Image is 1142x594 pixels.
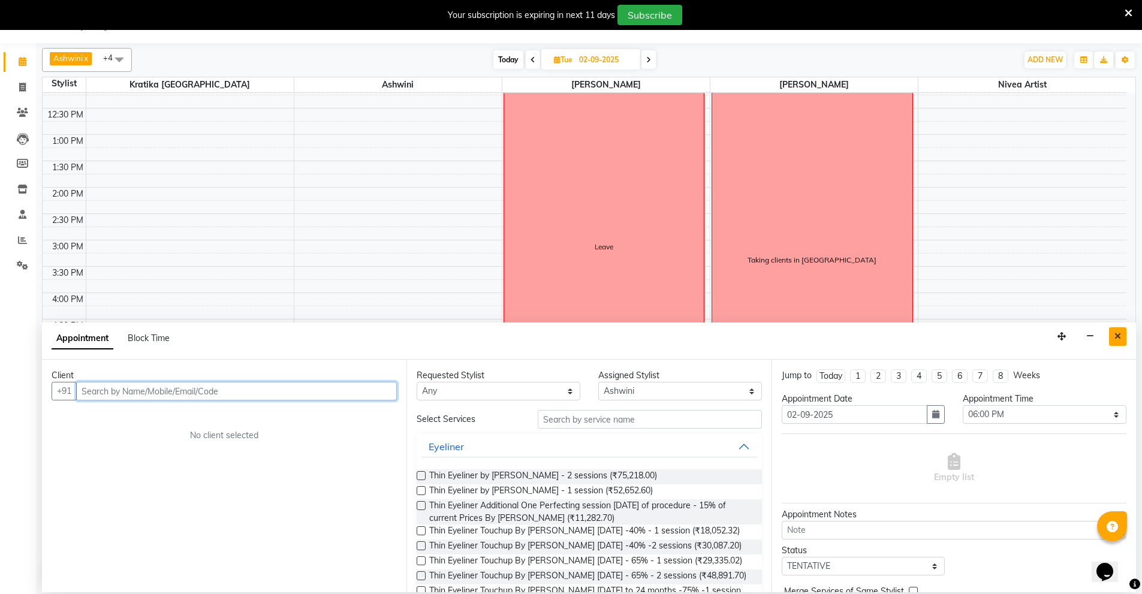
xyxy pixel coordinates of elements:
div: Stylist [43,77,86,90]
div: Taking clients in [GEOGRAPHIC_DATA] [748,255,876,266]
input: 2025-09-02 [575,51,635,69]
div: Your subscription is expiring in next 11 days [448,9,615,22]
span: Thin Eyeliner Touchup By [PERSON_NAME] [DATE] - 65% - 2 sessions (₹48,891.70) [429,569,746,584]
div: Weeks [1013,369,1040,382]
span: Thin Eyeliner by [PERSON_NAME] - 1 session (₹52,652.60) [429,484,653,499]
span: Empty list [934,453,974,484]
input: Search by service name [538,410,762,429]
div: Requested Stylist [417,369,580,382]
li: 8 [993,369,1008,383]
div: Status [782,544,945,557]
div: Appointment Time [963,393,1126,405]
span: Thin Eyeliner Touchup By [PERSON_NAME] [DATE] - 65% - 1 session (₹29,335.02) [429,554,742,569]
li: 4 [911,369,927,383]
li: 3 [891,369,906,383]
button: Eyeliner [421,436,757,457]
span: Thin Eyeliner Touchup By [PERSON_NAME] [DATE] -40% - 1 session (₹18,052.32) [429,524,740,539]
span: Ashwini [294,77,502,92]
div: Client [52,369,397,382]
div: 4:30 PM [50,319,86,332]
a: x [83,53,88,63]
li: 6 [952,369,968,383]
div: Today [819,370,842,382]
div: Eyeliner [429,439,464,454]
span: [PERSON_NAME] [502,77,710,92]
li: 1 [850,369,866,383]
span: Block Time [128,333,170,343]
iframe: chat widget [1092,546,1130,582]
div: Assigned Stylist [598,369,762,382]
span: Thin Eyeliner Additional One Perfecting session [DATE] of procedure - 15% of current Prices By [P... [429,499,752,524]
span: Thin Eyeliner Touchup By [PERSON_NAME] [DATE] -40% -2 sessions (₹30,087.20) [429,539,742,554]
div: Leave [595,242,613,252]
div: Appointment Notes [782,508,1126,521]
span: +4 [103,53,122,62]
input: yyyy-mm-dd [782,405,928,424]
li: 7 [972,369,988,383]
div: 1:30 PM [50,161,86,174]
div: Appointment Date [782,393,945,405]
span: ADD NEW [1028,55,1063,64]
li: 2 [870,369,886,383]
span: Today [493,50,523,69]
span: [PERSON_NAME] [710,77,918,92]
div: No client selected [80,429,368,442]
div: 3:30 PM [50,267,86,279]
span: Kratika [GEOGRAPHIC_DATA] [86,77,294,92]
span: Appointment [52,328,113,349]
button: Subscribe [617,5,682,25]
button: +91 [52,382,77,400]
div: 3:00 PM [50,240,86,253]
div: 2:00 PM [50,188,86,200]
span: Thin Eyeliner by [PERSON_NAME] - 2 sessions (₹75,218.00) [429,469,657,484]
li: 5 [932,369,947,383]
button: ADD NEW [1025,52,1066,68]
div: Select Services [408,413,529,426]
input: Search by Name/Mobile/Email/Code [76,382,397,400]
div: Jump to [782,369,812,382]
div: 4:00 PM [50,293,86,306]
div: 2:30 PM [50,214,86,227]
div: 1:00 PM [50,135,86,147]
span: Tue [551,55,575,64]
span: Nivea Artist [918,77,1126,92]
div: 12:30 PM [45,108,86,121]
button: Close [1109,327,1126,346]
span: Ashwini [53,53,83,63]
